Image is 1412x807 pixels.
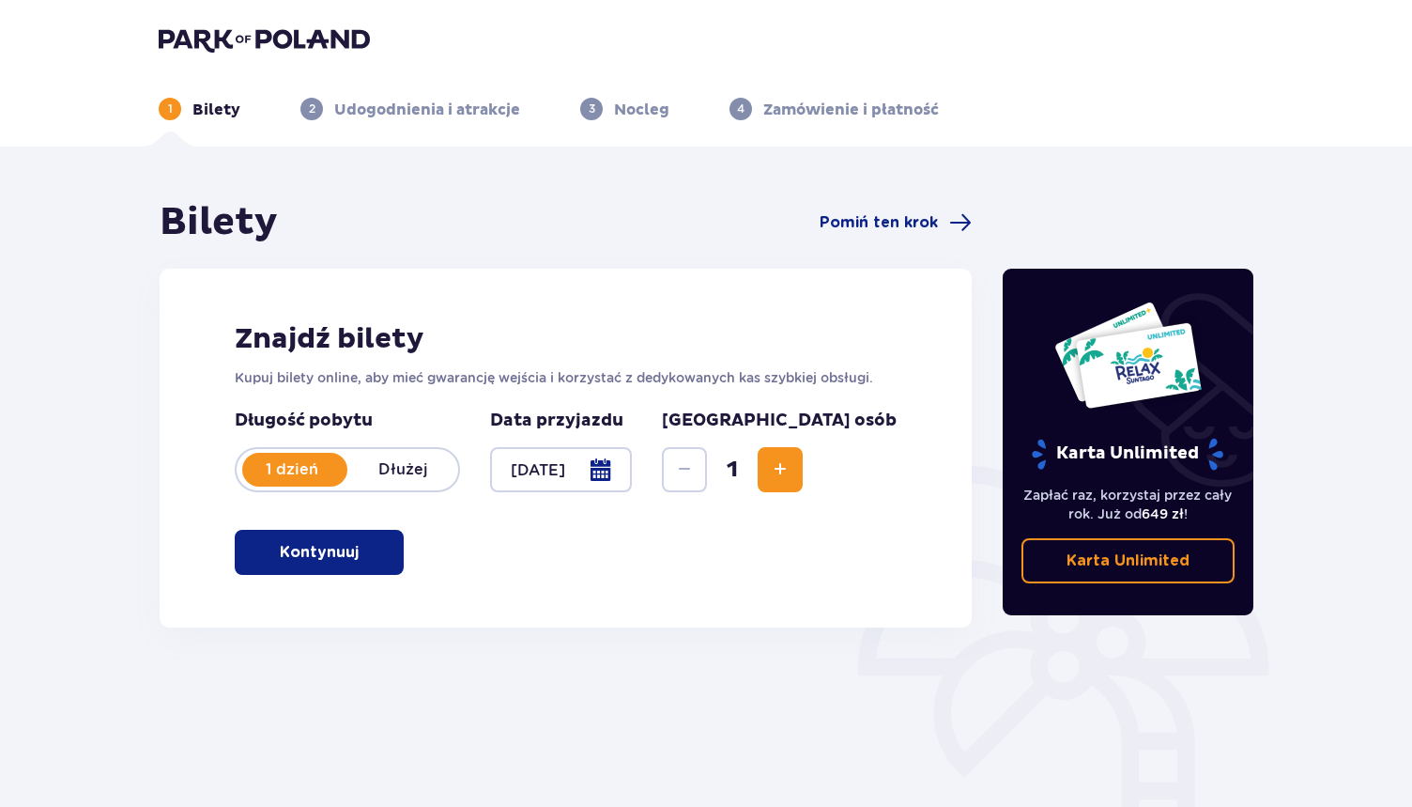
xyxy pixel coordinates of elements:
p: Kupuj bilety online, aby mieć gwarancję wejścia i korzystać z dedykowanych kas szybkiej obsługi. [235,368,897,387]
p: Data przyjazdu [490,410,623,432]
p: Bilety [192,100,240,120]
p: 3 [589,101,595,117]
h1: Bilety [160,199,278,246]
p: Dłużej [347,459,458,480]
div: 3Nocleg [580,98,669,120]
span: 1 [711,456,754,484]
p: Zapłać raz, korzystaj przez cały rok. Już od ! [1021,486,1235,523]
div: 2Udogodnienia i atrakcje [300,98,520,120]
a: Karta Unlimited [1021,538,1235,583]
span: Pomiń ten krok [820,212,938,233]
h2: Znajdź bilety [235,321,897,357]
p: Zamówienie i płatność [763,100,939,120]
p: 2 [309,101,315,117]
p: [GEOGRAPHIC_DATA] osób [662,410,897,432]
p: Długość pobytu [235,410,460,432]
img: Park of Poland logo [159,26,370,53]
span: 649 zł [1142,506,1184,521]
p: Kontynuuj [280,542,359,563]
p: 1 dzień [237,459,347,480]
a: Pomiń ten krok [820,211,972,234]
p: Karta Unlimited [1030,438,1225,471]
p: Udogodnienia i atrakcje [334,100,520,120]
p: Nocleg [614,100,669,120]
div: 4Zamówienie i płatność [729,98,939,120]
p: 4 [737,101,744,117]
button: Zmniejsz [662,447,707,492]
img: Dwie karty całoroczne do Suntago z napisem 'UNLIMITED RELAX', na białym tle z tropikalnymi liśćmi... [1053,301,1203,410]
button: Zwiększ [758,447,803,492]
button: Kontynuuj [235,530,404,575]
div: 1Bilety [159,98,240,120]
p: Karta Unlimited [1067,551,1189,571]
p: 1 [168,101,173,117]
